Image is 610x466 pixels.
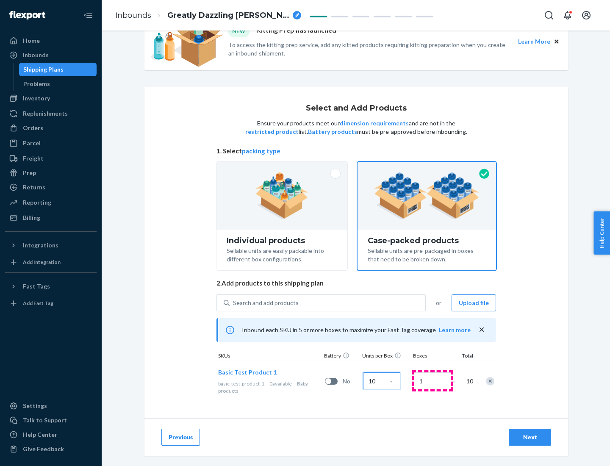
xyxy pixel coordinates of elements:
[23,258,61,266] div: Add Integration
[5,211,97,225] a: Billing
[216,147,496,155] span: 1. Select
[559,7,576,24] button: Open notifications
[23,214,40,222] div: Billing
[5,280,97,293] button: Fast Tags
[108,3,308,28] ol: breadcrumbs
[5,48,97,62] a: Inbounds
[23,169,36,177] div: Prep
[228,41,510,58] p: To access the kitting prep service, add any kitted products requiring kitting preparation when yo...
[19,63,97,76] a: Shipping Plans
[5,399,97,413] a: Settings
[452,294,496,311] button: Upload file
[245,128,299,136] button: restricted product
[368,245,486,264] div: Sellable units are pre-packaged in boxes that need to be broken down.
[5,180,97,194] a: Returns
[518,37,550,46] button: Learn More
[115,11,151,20] a: Inbounds
[5,121,97,135] a: Orders
[216,279,496,288] span: 2. Add products to this shipping plan
[23,51,49,59] div: Inbounds
[5,92,97,105] a: Inventory
[23,282,50,291] div: Fast Tags
[439,326,471,334] button: Learn more
[486,377,494,386] div: Remove Item
[5,255,97,269] a: Add Integration
[5,34,97,47] a: Home
[23,402,47,410] div: Settings
[452,377,460,386] span: =
[23,241,58,250] div: Integrations
[23,80,50,88] div: Problems
[414,372,451,389] input: Number of boxes
[161,429,200,446] button: Previous
[23,198,51,207] div: Reporting
[23,445,64,453] div: Give Feedback
[5,166,97,180] a: Prep
[541,7,557,24] button: Open Search Box
[23,183,45,191] div: Returns
[23,109,68,118] div: Replenishments
[23,416,67,424] div: Talk to Support
[9,11,45,19] img: Flexport logo
[5,428,97,441] a: Help Center
[360,352,411,361] div: Units per Box
[23,124,43,132] div: Orders
[23,430,57,439] div: Help Center
[322,352,360,361] div: Battery
[23,300,53,307] div: Add Fast Tag
[340,119,409,128] button: dimension requirements
[218,380,322,394] div: Baby products
[269,380,292,387] span: 0 available
[5,196,97,209] a: Reporting
[593,211,610,255] button: Help Center
[5,442,97,456] button: Give Feedback
[228,25,250,37] div: NEW
[5,152,97,165] a: Freight
[578,7,595,24] button: Open account menu
[227,245,337,264] div: Sellable units are easily packable into different box configurations.
[19,77,97,91] a: Problems
[23,36,40,45] div: Home
[5,297,97,310] a: Add Fast Tag
[227,236,337,245] div: Individual products
[23,65,64,74] div: Shipping Plans
[23,94,50,103] div: Inventory
[216,318,496,342] div: Inbound each SKU in 5 or more boxes to maximize your Fast Tag coverage
[5,413,97,427] a: Talk to Support
[465,377,473,386] span: 10
[552,37,561,46] button: Close
[242,147,280,155] button: packing type
[5,239,97,252] button: Integrations
[218,369,277,376] span: Basic Test Product 1
[368,236,486,245] div: Case-packed products
[167,10,289,21] span: Greatly Dazzling Barb
[23,154,44,163] div: Freight
[509,429,551,446] button: Next
[308,128,357,136] button: Battery products
[306,104,407,113] h1: Select and Add Products
[454,352,475,361] div: Total
[256,25,336,37] p: Kitting Prep has launched
[363,372,400,389] input: Case Quantity
[436,299,441,307] span: or
[255,172,308,219] img: individual-pack.facf35554cb0f1810c75b2bd6df2d64e.png
[343,377,360,386] span: No
[233,299,299,307] div: Search and add products
[374,172,480,219] img: case-pack.59cecea509d18c883b923b81aeac6d0b.png
[244,119,468,136] p: Ensure your products meet our and are not in the list. must be pre-approved before inbounding.
[23,139,41,147] div: Parcel
[80,7,97,24] button: Close Navigation
[5,107,97,120] a: Replenishments
[218,368,277,377] button: Basic Test Product 1
[477,325,486,334] button: close
[411,352,454,361] div: Boxes
[216,352,322,361] div: SKUs
[5,136,97,150] a: Parcel
[516,433,544,441] div: Next
[218,380,264,387] span: basic-test-product-1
